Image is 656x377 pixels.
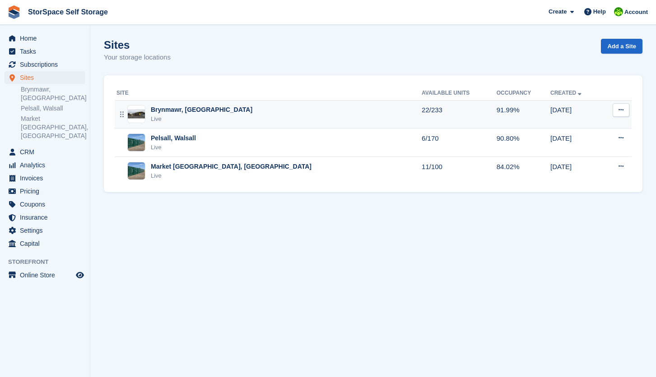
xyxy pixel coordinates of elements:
[20,269,74,281] span: Online Store
[5,159,85,171] a: menu
[128,108,145,120] img: Image of Brynmawr, South Wales site
[550,129,602,157] td: [DATE]
[422,86,497,101] th: Available Units
[151,133,196,143] div: Pelsall, Walsall
[20,146,74,158] span: CRM
[8,257,90,267] span: Storefront
[497,129,550,157] td: 90.80%
[5,211,85,224] a: menu
[128,162,145,179] img: Image of Market Drayton, Shropshire site
[422,100,497,129] td: 22/233
[550,90,583,96] a: Created
[115,86,422,101] th: Site
[20,172,74,184] span: Invoices
[20,185,74,198] span: Pricing
[20,45,74,58] span: Tasks
[497,157,550,185] td: 84.02%
[104,39,171,51] h1: Sites
[624,8,648,17] span: Account
[550,100,602,129] td: [DATE]
[151,105,252,115] div: Brynmawr, [GEOGRAPHIC_DATA]
[20,159,74,171] span: Analytics
[151,143,196,152] div: Live
[128,134,145,151] img: Image of Pelsall, Walsall site
[20,32,74,45] span: Home
[20,71,74,84] span: Sites
[614,7,623,16] img: paul catt
[20,224,74,237] span: Settings
[21,85,85,102] a: Brynmawr, [GEOGRAPHIC_DATA]
[5,198,85,211] a: menu
[151,115,252,124] div: Live
[422,129,497,157] td: 6/170
[5,32,85,45] a: menu
[422,157,497,185] td: 11/100
[20,211,74,224] span: Insurance
[5,58,85,71] a: menu
[151,162,312,171] div: Market [GEOGRAPHIC_DATA], [GEOGRAPHIC_DATA]
[21,115,85,140] a: Market [GEOGRAPHIC_DATA], [GEOGRAPHIC_DATA]
[20,237,74,250] span: Capital
[5,146,85,158] a: menu
[104,52,171,63] p: Your storage locations
[20,58,74,71] span: Subscriptions
[5,45,85,58] a: menu
[21,104,85,113] a: Pelsall, Walsall
[5,237,85,250] a: menu
[5,172,85,184] a: menu
[7,5,21,19] img: stora-icon-8386f47178a22dfd0bd8f6a31ec36ba5ce8667c1dd55bd0f319d3a0aa187defe.svg
[5,185,85,198] a: menu
[151,171,312,180] div: Live
[593,7,606,16] span: Help
[5,71,85,84] a: menu
[497,86,550,101] th: Occupancy
[549,7,567,16] span: Create
[497,100,550,129] td: 91.99%
[20,198,74,211] span: Coupons
[74,270,85,280] a: Preview store
[24,5,112,19] a: StorSpace Self Storage
[5,269,85,281] a: menu
[601,39,642,54] a: Add a Site
[550,157,602,185] td: [DATE]
[5,224,85,237] a: menu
